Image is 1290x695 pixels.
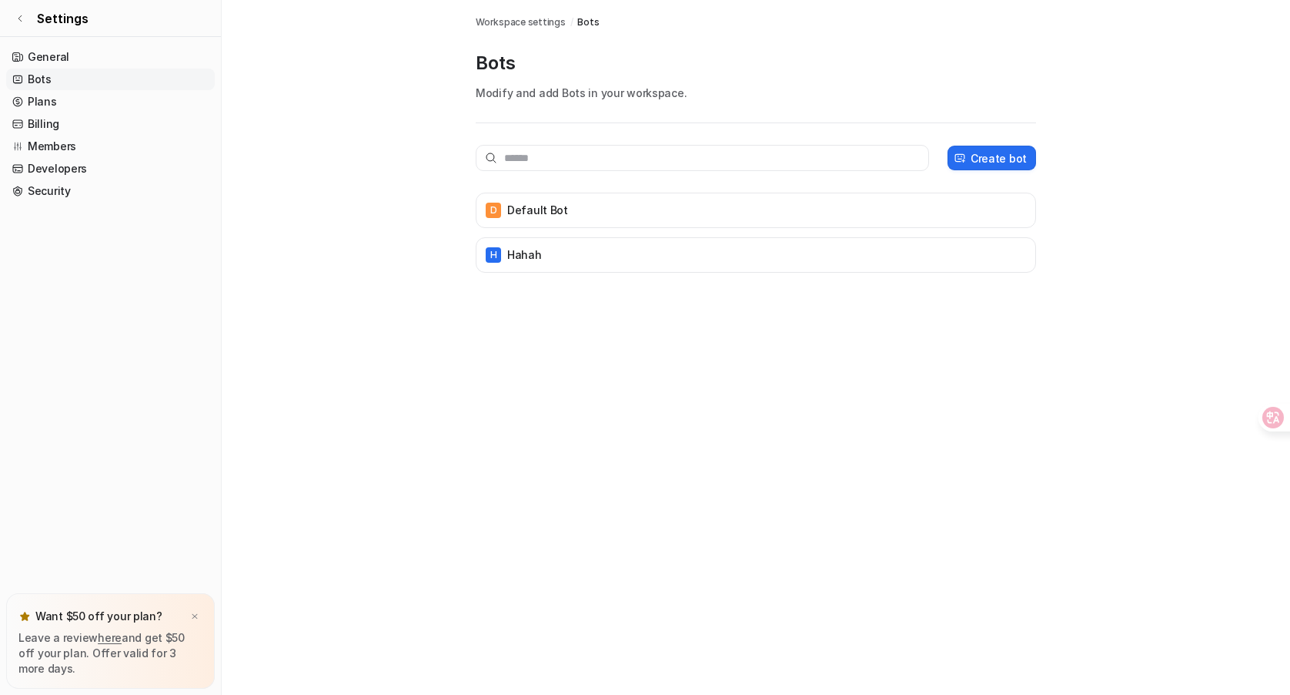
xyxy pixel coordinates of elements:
[476,51,1036,76] p: Bots
[35,609,162,624] p: Want $50 off your plan?
[486,203,501,218] span: D
[947,146,1036,170] button: Create bot
[971,150,1027,166] p: Create bot
[6,136,215,157] a: Members
[6,158,215,180] a: Developers
[954,153,966,164] img: create
[98,631,122,644] a: here
[6,180,215,202] a: Security
[476,15,566,29] a: Workspace settings
[37,9,89,28] span: Settings
[6,113,215,135] a: Billing
[507,247,542,263] p: hahah
[6,69,215,90] a: Bots
[486,247,501,263] span: H
[570,15,573,29] span: /
[18,630,202,677] p: Leave a review and get $50 off your plan. Offer valid for 3 more days.
[18,610,31,623] img: star
[507,203,568,218] p: Default Bot
[577,15,599,29] a: Bots
[6,91,215,112] a: Plans
[476,85,1036,101] p: Modify and add Bots in your workspace.
[190,612,199,622] img: x
[6,46,215,68] a: General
